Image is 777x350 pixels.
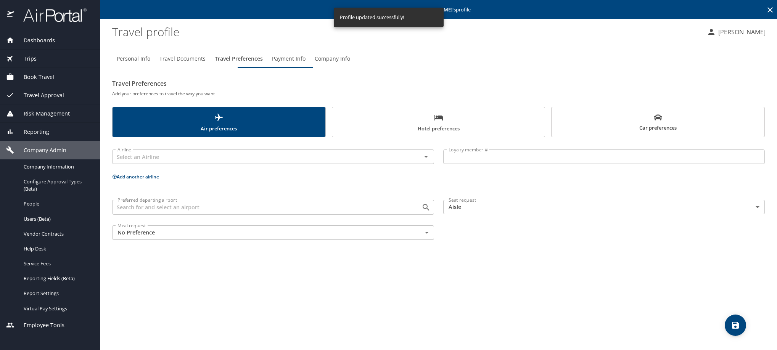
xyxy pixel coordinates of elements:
[337,113,541,133] span: Hotel preferences
[114,202,409,212] input: Search for and select an airport
[421,151,431,162] button: Open
[315,54,350,64] span: Company Info
[112,50,765,68] div: Profile
[421,202,431,213] button: Open
[556,114,760,132] span: Car preferences
[340,10,404,25] div: Profile updated successfully!
[443,200,765,214] div: Aisle
[112,225,434,240] div: No Preference
[725,315,746,336] button: save
[112,20,701,43] h1: Travel profile
[15,8,87,22] img: airportal-logo.png
[14,36,55,45] span: Dashboards
[14,91,64,100] span: Travel Approval
[14,321,64,329] span: Employee Tools
[716,27,766,37] p: [PERSON_NAME]
[24,178,91,193] span: Configure Approval Types (Beta)
[159,54,206,64] span: Travel Documents
[117,113,321,133] span: Air preferences
[14,128,49,136] span: Reporting
[14,55,37,63] span: Trips
[14,73,54,81] span: Book Travel
[24,305,91,312] span: Virtual Pay Settings
[112,90,765,98] h6: Add your preferences to travel the way you want
[114,152,409,162] input: Select an Airline
[112,107,765,137] div: scrollable force tabs example
[112,173,159,180] button: Add another airline
[704,25,769,39] button: [PERSON_NAME]
[24,200,91,207] span: People
[112,77,765,90] h2: Travel Preferences
[215,54,263,64] span: Travel Preferences
[14,109,70,118] span: Risk Management
[24,230,91,238] span: Vendor Contracts
[102,7,775,12] p: Editing profile
[24,163,91,170] span: Company Information
[7,8,15,22] img: icon-airportal.png
[14,146,66,154] span: Company Admin
[24,290,91,297] span: Report Settings
[117,54,150,64] span: Personal Info
[24,260,91,267] span: Service Fees
[272,54,306,64] span: Payment Info
[24,275,91,282] span: Reporting Fields (Beta)
[24,215,91,223] span: Users (Beta)
[24,245,91,252] span: Help Desk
